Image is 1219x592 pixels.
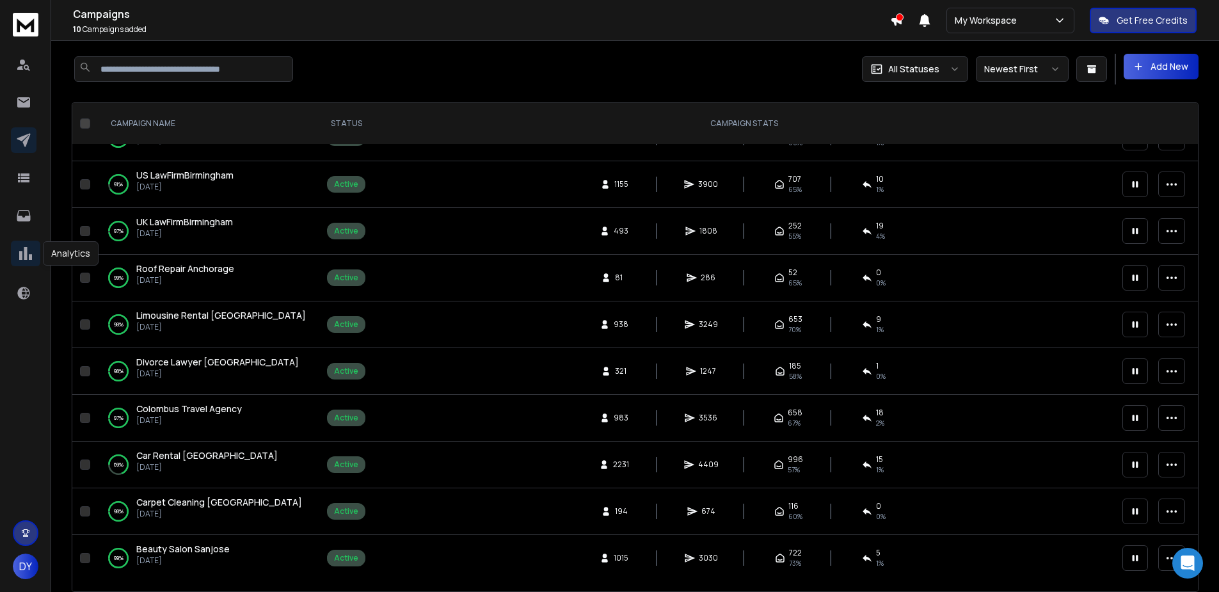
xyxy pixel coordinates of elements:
span: 1155 [614,179,628,189]
a: US LawFirmBirmingham [136,169,234,182]
p: [DATE] [136,415,242,426]
span: 4 % [876,231,885,241]
td: 97%UK LawFirmBirmingham[DATE] [95,208,319,255]
span: 3249 [699,319,718,330]
div: Active [334,413,358,423]
span: 57 % [788,465,800,475]
span: 5 [876,548,880,558]
td: 69%Car Rental [GEOGRAPHIC_DATA][DATE] [95,442,319,488]
span: 0 % [876,511,886,522]
span: 194 [615,506,628,516]
span: 0 % [876,278,886,288]
p: [DATE] [136,509,302,519]
td: 99%Roof Repair Anchorage[DATE] [95,255,319,301]
span: 0 [876,268,881,278]
span: 1 [876,361,879,371]
p: Get Free Credits [1117,14,1188,27]
button: Get Free Credits [1090,8,1197,33]
span: 10 [73,24,81,35]
button: Newest First [976,56,1069,82]
div: Active [334,273,358,283]
span: 81 [615,273,628,283]
span: 60 % [788,511,802,522]
td: 98%Carpet Cleaning [GEOGRAPHIC_DATA][DATE] [95,488,319,535]
a: Car Rental [GEOGRAPHIC_DATA] [136,449,278,462]
span: 658 [788,408,802,418]
span: 674 [701,506,715,516]
span: 707 [788,174,801,184]
span: 9 [876,314,881,324]
a: Divorce Lawyer [GEOGRAPHIC_DATA] [136,356,299,369]
span: 65 % [788,278,802,288]
button: Add New [1124,54,1199,79]
span: 1247 [700,366,716,376]
p: 99 % [114,271,123,284]
div: Active [334,319,358,330]
p: [DATE] [136,556,230,566]
span: 722 [789,548,802,558]
p: [DATE] [136,369,299,379]
div: Open Intercom Messenger [1172,548,1203,579]
span: 938 [614,319,628,330]
span: 1 % [876,324,884,335]
p: 97 % [114,225,123,237]
span: 983 [614,413,628,423]
span: 10 [876,174,884,184]
span: 0 % [876,371,886,381]
p: 99 % [114,552,123,564]
span: Roof Repair Anchorage [136,262,234,275]
span: 116 [788,501,799,511]
span: 1015 [614,553,628,563]
span: 3536 [699,413,717,423]
p: 69 % [114,458,123,471]
span: 493 [614,226,628,236]
p: [DATE] [136,462,278,472]
span: Limousine Rental [GEOGRAPHIC_DATA] [136,309,306,321]
span: 1808 [699,226,717,236]
span: 0 [876,501,881,511]
a: Carpet Cleaning [GEOGRAPHIC_DATA] [136,496,302,509]
span: 185 [789,361,801,371]
img: logo [13,13,38,36]
td: 98%Limousine Rental [GEOGRAPHIC_DATA][DATE] [95,301,319,348]
span: 252 [788,221,802,231]
button: DY [13,554,38,579]
span: US LawFirmBirmingham [136,169,234,181]
span: 52 [788,268,797,278]
span: 65 % [788,184,802,195]
p: [DATE] [136,275,234,285]
a: Limousine Rental [GEOGRAPHIC_DATA] [136,309,306,322]
div: Active [334,460,358,470]
p: My Workspace [955,14,1022,27]
span: 2231 [613,460,629,470]
span: 55 % [788,231,801,241]
p: 98 % [114,365,123,378]
p: Campaigns added [73,24,890,35]
div: Active [334,553,358,563]
a: UK LawFirmBirmingham [136,216,233,228]
p: 91 % [114,178,123,191]
p: 98 % [114,505,123,518]
span: 58 % [789,371,802,381]
span: 2 % [876,418,884,428]
p: 98 % [114,318,123,331]
div: Active [334,506,358,516]
span: Car Rental [GEOGRAPHIC_DATA] [136,449,278,461]
a: Beauty Salon Sanjose [136,543,230,556]
div: Analytics [43,241,99,266]
span: 1 % [876,184,884,195]
a: Colombus Travel Agency [136,403,242,415]
div: Active [334,226,358,236]
span: 18 [876,408,884,418]
h1: Campaigns [73,6,890,22]
span: 653 [788,314,802,324]
span: 996 [788,454,803,465]
span: Carpet Cleaning [GEOGRAPHIC_DATA] [136,496,302,508]
span: 19 [876,221,884,231]
p: [DATE] [136,182,234,192]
